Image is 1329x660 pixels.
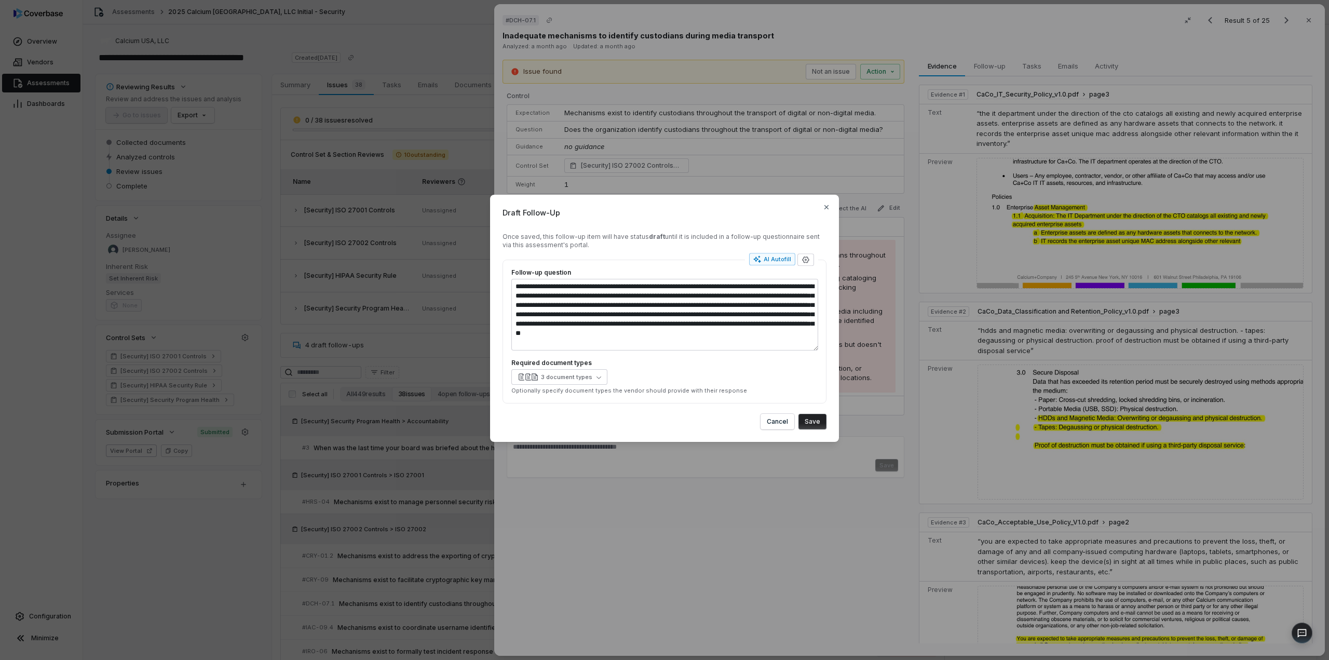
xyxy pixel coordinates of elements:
p: Optionally specify document types the vendor should provide with their response [511,387,818,395]
div: 3 document types [541,373,592,381]
button: AI Autofill [749,253,795,266]
label: Follow-up question [511,268,818,277]
div: Once saved, this follow-up item will have status until it is included in a follow-up questionnair... [503,233,826,249]
button: Save [798,414,826,429]
button: Cancel [761,414,794,429]
strong: draft [649,233,665,240]
span: Draft Follow-Up [503,207,826,218]
label: Required document types [511,359,818,367]
div: AI Autofill [753,255,791,264]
